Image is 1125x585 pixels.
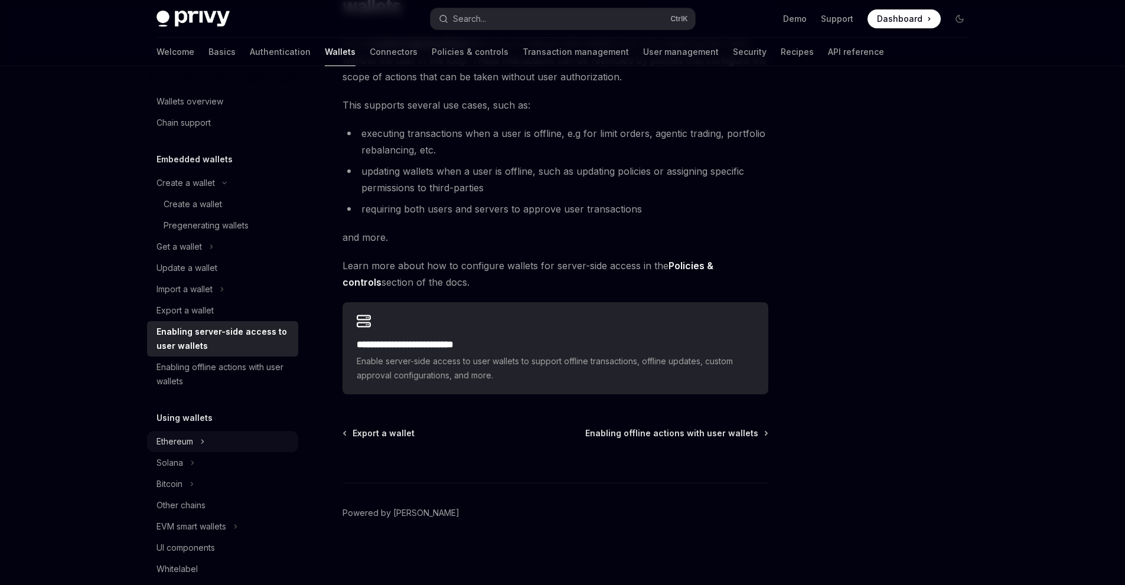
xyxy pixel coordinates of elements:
[156,411,213,425] h5: Using wallets
[164,218,249,233] div: Pregenerating wallets
[147,215,298,236] a: Pregenerating wallets
[156,434,193,449] div: Ethereum
[156,116,211,130] div: Chain support
[156,152,233,166] h5: Embedded wallets
[156,11,230,27] img: dark logo
[343,125,768,158] li: executing transactions when a user is offline, e.g for limit orders, agentic trading, portfolio r...
[208,38,236,66] a: Basics
[156,176,215,190] div: Create a wallet
[156,519,226,534] div: EVM smart wallets
[453,12,486,26] div: Search...
[343,257,768,290] span: Learn more about how to configure wallets for server-side access in the section of the docs.
[147,558,298,580] a: Whitelabel
[156,240,202,254] div: Get a wallet
[156,94,223,109] div: Wallets overview
[147,537,298,558] a: UI components
[156,261,217,275] div: Update a wallet
[670,14,688,24] span: Ctrl K
[325,38,356,66] a: Wallets
[156,541,215,555] div: UI components
[147,357,298,392] a: Enabling offline actions with user wallets
[156,498,206,512] div: Other chains
[353,427,415,439] span: Export a wallet
[147,321,298,357] a: Enabling server-side access to user wallets
[156,303,214,318] div: Export a wallet
[156,456,183,470] div: Solana
[147,300,298,321] a: Export a wallet
[781,38,814,66] a: Recipes
[147,194,298,215] a: Create a wallet
[821,13,853,25] a: Support
[733,38,767,66] a: Security
[357,354,754,383] span: Enable server-side access to user wallets to support offline transactions, offline updates, custo...
[344,427,415,439] a: Export a wallet
[432,38,508,66] a: Policies & controls
[523,38,629,66] a: Transaction management
[156,38,194,66] a: Welcome
[343,229,768,246] span: and more.
[343,163,768,196] li: updating wallets when a user is offline, such as updating policies or assigning specific permissi...
[156,282,213,296] div: Import a wallet
[156,477,182,491] div: Bitcoin
[343,507,459,519] a: Powered by [PERSON_NAME]
[147,112,298,133] a: Chain support
[431,8,695,30] button: Search...CtrlK
[643,38,719,66] a: User management
[343,201,768,217] li: requiring both users and servers to approve user transactions
[164,197,222,211] div: Create a wallet
[250,38,311,66] a: Authentication
[877,13,922,25] span: Dashboard
[156,360,291,388] div: Enabling offline actions with user wallets
[783,13,807,25] a: Demo
[868,9,941,28] a: Dashboard
[828,38,884,66] a: API reference
[585,427,758,439] span: Enabling offline actions with user wallets
[147,91,298,112] a: Wallets overview
[156,325,291,353] div: Enabling server-side access to user wallets
[585,427,767,439] a: Enabling offline actions with user wallets
[156,562,198,576] div: Whitelabel
[147,257,298,279] a: Update a wallet
[950,9,969,28] button: Toggle dark mode
[147,495,298,516] a: Other chains
[370,38,418,66] a: Connectors
[343,97,768,113] span: This supports several use cases, such as:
